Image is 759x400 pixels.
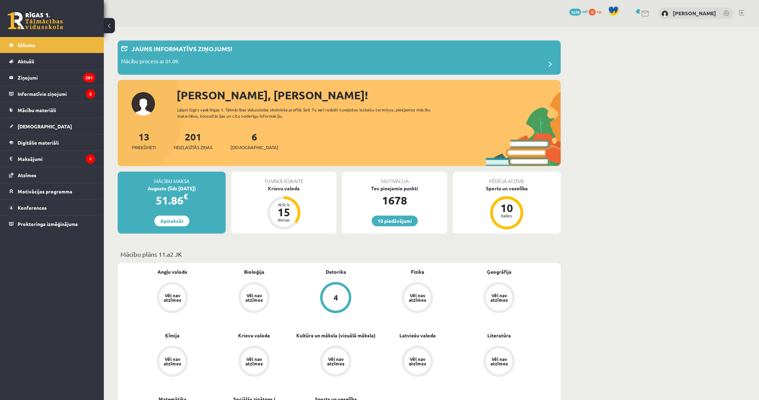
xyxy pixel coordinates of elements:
a: Atzīmes [9,167,95,183]
div: Vēl nav atzīmes [489,293,509,302]
a: Vēl nav atzīmes [132,346,213,378]
p: Mācību plāns 11.a2 JK [120,249,558,259]
a: Krievu valoda [238,332,270,339]
span: [DEMOGRAPHIC_DATA] [231,144,278,151]
a: Vēl nav atzīmes [132,282,213,315]
div: 15 [273,207,294,218]
a: Proktoringa izmēģinājums [9,216,95,232]
i: 1 [86,154,95,164]
a: Digitālie materiāli [9,135,95,151]
i: 201 [83,73,95,82]
a: Vēl nav atzīmes [377,346,458,378]
div: Augusts (līdz [DATE]) [118,185,226,192]
a: Vēl nav atzīmes [458,346,540,378]
div: 1678 [342,192,447,209]
span: Sākums [18,42,35,48]
span: Proktoringa izmēģinājums [18,221,78,227]
a: Bioloģija [244,268,264,275]
p: Jauns informatīvs ziņojums! [132,44,232,53]
div: Mācību maksa [118,172,226,185]
a: Datorika [326,268,346,275]
a: Vēl nav atzīmes [377,282,458,315]
a: Krievu valoda Atlicis 15 dienas [231,185,336,230]
div: Laipni lūgts savā Rīgas 1. Tālmācības vidusskolas skolnieka profilā. Šeit Tu vari redzēt tuvojošo... [177,107,443,119]
legend: Maksājumi [18,151,95,167]
legend: Informatīvie ziņojumi [18,86,95,102]
div: [PERSON_NAME], [PERSON_NAME]! [177,87,561,103]
a: Literatūra [487,332,511,339]
a: Ģeogrāfija [487,268,512,275]
span: Priekšmeti [132,144,156,151]
span: Neizlasītās ziņas [174,144,213,151]
a: 10 piedāvājumi [372,216,418,226]
a: Jauns informatīvs ziņojums! Mācību process ar 01.09. [121,44,557,71]
div: Motivācija [342,172,447,185]
span: Konferences [18,204,47,211]
a: 1678 mP [569,9,588,14]
a: Rīgas 1. Tālmācības vidusskola [8,12,63,29]
div: Vēl nav atzīmes [408,357,427,366]
img: Renārs Veits [661,10,668,17]
a: Latviešu valoda [399,332,436,339]
a: [PERSON_NAME] [673,10,716,17]
a: Sports un veselība 10 balles [453,185,561,230]
div: Vēl nav atzīmes [244,357,264,366]
a: Apmaksāt [154,216,189,226]
a: 13Priekšmeti [132,130,156,151]
a: 4 [295,282,377,315]
a: [DEMOGRAPHIC_DATA] [9,118,95,134]
div: 4 [334,294,338,301]
a: Motivācijas programma [9,183,95,199]
span: Mācību materiāli [18,107,56,113]
span: 0 [589,9,596,16]
a: 0 xp [589,9,605,14]
div: Pēdējā atzīme [453,172,561,185]
div: dienas [273,218,294,222]
a: Vēl nav atzīmes [458,282,540,315]
div: Sports un veselība [453,185,561,192]
legend: Ziņojumi [18,70,95,85]
a: 6[DEMOGRAPHIC_DATA] [231,130,278,151]
a: Vēl nav atzīmes [213,346,295,378]
div: Vēl nav atzīmes [163,293,182,302]
a: Vēl nav atzīmes [295,346,377,378]
span: [DEMOGRAPHIC_DATA] [18,123,72,129]
div: Vēl nav atzīmes [408,293,427,302]
a: Sākums [9,37,95,53]
div: Krievu valoda [231,185,336,192]
span: Aktuāli [18,58,34,64]
div: Vēl nav atzīmes [489,357,509,366]
a: 201Neizlasītās ziņas [174,130,213,151]
span: xp [597,9,601,14]
div: 51.86 [118,192,226,209]
a: Fizika [411,268,424,275]
a: Mācību materiāli [9,102,95,118]
div: Atlicis [273,202,294,207]
a: Informatīvie ziņojumi3 [9,86,95,102]
div: Vēl nav atzīmes [163,357,182,366]
a: Aktuāli [9,53,95,69]
a: Angļu valoda [157,268,187,275]
i: 3 [86,89,95,99]
div: Vēl nav atzīmes [326,357,345,366]
span: 1678 [569,9,581,16]
span: € [183,191,188,201]
div: balles [496,213,517,218]
div: Tuvākā ieskaite [231,172,336,185]
a: Kultūra un māksla (vizuālā māksla) [296,332,376,339]
p: Mācību process ar 01.09. [121,57,179,67]
div: 10 [496,202,517,213]
a: Maksājumi1 [9,151,95,167]
a: Ziņojumi201 [9,70,95,85]
span: Digitālie materiāli [18,139,59,146]
div: Vēl nav atzīmes [244,293,264,302]
a: Ķīmija [165,332,180,339]
a: Konferences [9,200,95,216]
div: Tev pieejamie punkti [342,185,447,192]
span: mP [582,9,588,14]
span: Motivācijas programma [18,188,72,194]
a: Vēl nav atzīmes [213,282,295,315]
span: Atzīmes [18,172,36,178]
